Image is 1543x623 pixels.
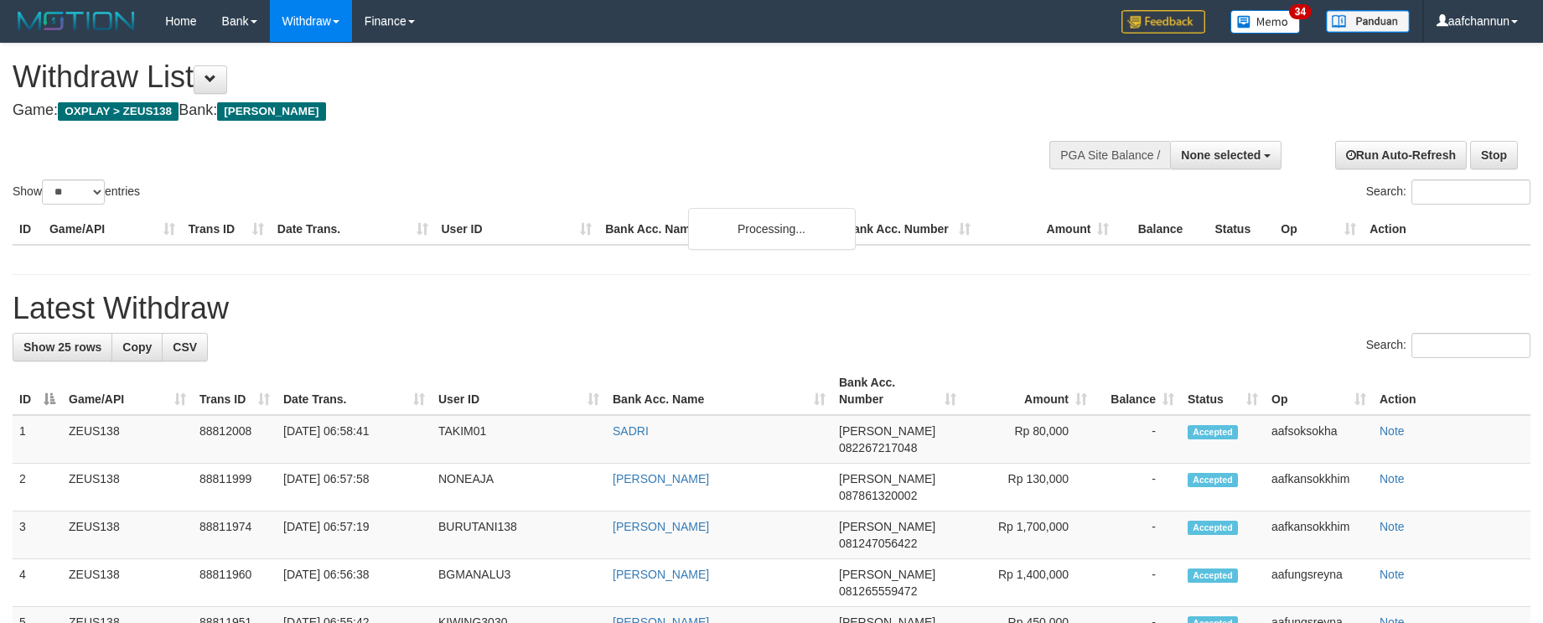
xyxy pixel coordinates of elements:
th: Status: activate to sort column ascending [1181,367,1265,415]
span: Accepted [1188,425,1238,439]
img: Feedback.jpg [1121,10,1205,34]
th: Action [1363,214,1530,245]
button: None selected [1170,141,1282,169]
span: Copy 081247056422 to clipboard [839,537,917,550]
td: NONEAJA [432,464,606,511]
td: 1 [13,415,62,464]
td: ZEUS138 [62,464,193,511]
td: Rp 80,000 [963,415,1094,464]
input: Search: [1411,179,1530,205]
th: Op: activate to sort column ascending [1265,367,1373,415]
span: None selected [1181,148,1261,162]
span: Show 25 rows [23,340,101,354]
td: 2 [13,464,62,511]
td: aafsoksokha [1265,415,1373,464]
input: Search: [1411,333,1530,358]
th: Trans ID [182,214,271,245]
th: Bank Acc. Name [598,214,838,245]
span: [PERSON_NAME] [839,568,935,581]
td: BURUTANI138 [432,511,606,559]
img: Button%20Memo.svg [1230,10,1301,34]
h1: Withdraw List [13,60,1012,94]
a: [PERSON_NAME] [613,472,709,485]
td: [DATE] 06:58:41 [277,415,432,464]
a: Run Auto-Refresh [1335,141,1467,169]
th: Date Trans.: activate to sort column ascending [277,367,432,415]
td: ZEUS138 [62,559,193,607]
th: Bank Acc. Number: activate to sort column ascending [832,367,963,415]
th: User ID: activate to sort column ascending [432,367,606,415]
span: 34 [1289,4,1312,19]
a: CSV [162,333,208,361]
label: Search: [1366,333,1530,358]
td: - [1094,511,1181,559]
th: Status [1208,214,1274,245]
th: Trans ID: activate to sort column ascending [193,367,277,415]
span: Copy 081265559472 to clipboard [839,584,917,598]
th: Action [1373,367,1530,415]
th: Balance: activate to sort column ascending [1094,367,1181,415]
a: Copy [111,333,163,361]
td: Rp 1,700,000 [963,511,1094,559]
td: 4 [13,559,62,607]
td: [DATE] 06:56:38 [277,559,432,607]
a: Note [1380,472,1405,485]
th: User ID [435,214,599,245]
span: Accepted [1188,568,1238,583]
label: Search: [1366,179,1530,205]
td: aafkansokkhim [1265,511,1373,559]
th: Game/API [43,214,182,245]
a: Note [1380,520,1405,533]
select: Showentries [42,179,105,205]
label: Show entries [13,179,140,205]
h4: Game: Bank: [13,102,1012,119]
img: panduan.png [1326,10,1410,33]
th: Op [1274,214,1363,245]
td: [DATE] 06:57:19 [277,511,432,559]
td: 88811974 [193,511,277,559]
td: - [1094,464,1181,511]
span: OXPLAY > ZEUS138 [58,102,179,121]
th: Bank Acc. Number [838,214,977,245]
span: [PERSON_NAME] [839,520,935,533]
span: [PERSON_NAME] [839,424,935,438]
td: 88811960 [193,559,277,607]
td: 88811999 [193,464,277,511]
span: Copy [122,340,152,354]
a: [PERSON_NAME] [613,568,709,581]
span: Copy 082267217048 to clipboard [839,441,917,454]
span: CSV [173,340,197,354]
span: Accepted [1188,473,1238,487]
div: Processing... [688,208,856,250]
a: Show 25 rows [13,333,112,361]
img: MOTION_logo.png [13,8,140,34]
span: [PERSON_NAME] [217,102,325,121]
th: Amount [977,214,1116,245]
td: - [1094,559,1181,607]
td: TAKIM01 [432,415,606,464]
td: ZEUS138 [62,415,193,464]
td: BGMANALU3 [432,559,606,607]
span: [PERSON_NAME] [839,472,935,485]
th: ID: activate to sort column descending [13,367,62,415]
a: Stop [1470,141,1518,169]
td: aafungsreyna [1265,559,1373,607]
td: Rp 130,000 [963,464,1094,511]
td: 3 [13,511,62,559]
div: PGA Site Balance / [1049,141,1170,169]
td: - [1094,415,1181,464]
th: Game/API: activate to sort column ascending [62,367,193,415]
td: [DATE] 06:57:58 [277,464,432,511]
th: ID [13,214,43,245]
td: Rp 1,400,000 [963,559,1094,607]
a: SADRI [613,424,649,438]
h1: Latest Withdraw [13,292,1530,325]
th: Date Trans. [271,214,435,245]
span: Copy 087861320002 to clipboard [839,489,917,502]
td: ZEUS138 [62,511,193,559]
th: Amount: activate to sort column ascending [963,367,1094,415]
a: [PERSON_NAME] [613,520,709,533]
td: aafkansokkhim [1265,464,1373,511]
span: Accepted [1188,521,1238,535]
td: 88812008 [193,415,277,464]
